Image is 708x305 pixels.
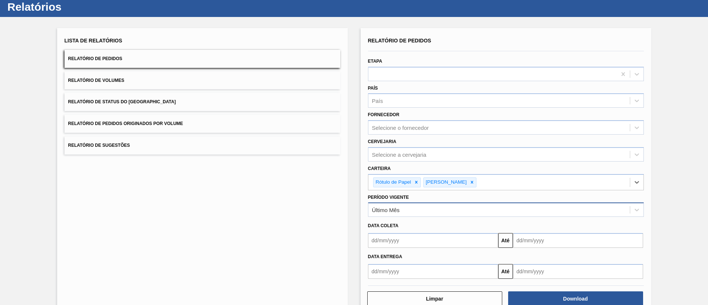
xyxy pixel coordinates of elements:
[65,136,340,155] button: Relatório de Sugestões
[68,78,124,83] span: Relatório de Volumes
[68,56,122,61] span: Relatório de Pedidos
[368,195,409,200] label: Período Vigente
[65,93,340,111] button: Relatório de Status do [GEOGRAPHIC_DATA]
[65,72,340,90] button: Relatório de Volumes
[368,86,378,91] label: País
[368,233,498,248] input: dd/mm/yyyy
[368,59,382,64] label: Etapa
[372,207,400,213] div: Último Mês
[368,38,431,44] span: Relatório de Pedidos
[368,112,399,117] label: Fornecedor
[65,50,340,68] button: Relatório de Pedidos
[368,166,391,171] label: Carteira
[498,233,513,248] button: Até
[372,151,427,157] div: Selecione a cervejaria
[368,223,399,228] span: Data coleta
[498,264,513,279] button: Até
[368,264,498,279] input: dd/mm/yyyy
[368,139,396,144] label: Cervejaria
[7,3,138,11] h1: Relatórios
[374,178,412,187] div: Rótulo de Papel
[424,178,468,187] div: [PERSON_NAME]
[372,98,383,104] div: País
[513,264,643,279] input: dd/mm/yyyy
[68,121,183,126] span: Relatório de Pedidos Originados por Volume
[68,143,130,148] span: Relatório de Sugestões
[372,125,429,131] div: Selecione o fornecedor
[513,233,643,248] input: dd/mm/yyyy
[65,38,122,44] span: Lista de Relatórios
[65,115,340,133] button: Relatório de Pedidos Originados por Volume
[368,254,402,259] span: Data entrega
[68,99,176,104] span: Relatório de Status do [GEOGRAPHIC_DATA]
